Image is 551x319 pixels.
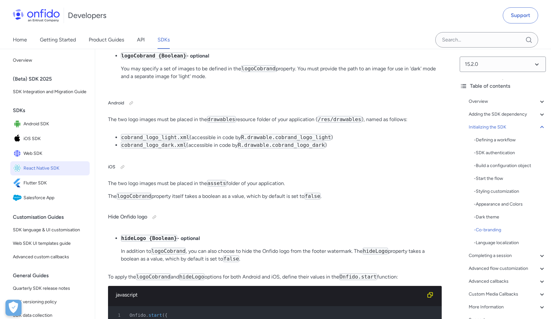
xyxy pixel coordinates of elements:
[5,300,22,316] button: Open Preferences
[23,134,87,143] span: iOS SDK
[13,226,87,234] span: SDK language & UI customisation
[469,98,546,105] a: Overview
[13,31,27,49] a: Home
[162,313,165,318] span: (
[108,180,442,187] p: The two logo images must be placed in the folder of your application.
[179,273,204,280] code: hideLogo
[474,200,546,208] div: - Appearance and Colors
[89,31,124,49] a: Product Guides
[10,191,90,205] a: IconSalesforce AppSalesforce App
[304,193,321,199] code: false
[121,65,442,80] p: You may specify a set of images to be defined in the property. You must provide the path to an im...
[23,164,87,173] span: React Native SDK
[10,85,90,98] a: SDK Integration and Migration Guide
[13,193,23,202] img: IconSalesforce App
[146,313,149,318] span: .
[13,253,87,261] span: Advanced custom callbacks
[108,212,442,222] h4: Hide Onfido logo
[474,239,546,247] div: - Language localization
[474,239,546,247] a: -Language localization
[503,7,538,23] a: Support
[13,149,23,158] img: IconWeb SDK
[474,226,546,234] div: - Co-branding
[13,104,92,117] div: SDKs
[13,73,92,85] div: (Beta) SDK 2025
[474,175,546,182] div: - Start the flow
[469,290,546,298] a: Custom Media Callbacks
[474,200,546,208] a: -Appearance and Colors
[474,149,546,157] div: - SDK authentication
[474,162,546,170] div: - Build a configuration object
[13,285,87,292] span: Quarterly SDK release notes
[40,31,76,49] a: Getting Started
[13,164,23,173] img: IconReact Native SDK
[10,146,90,161] a: IconWeb SDKWeb SDK
[116,291,424,299] div: javascript
[13,88,87,96] span: SDK Integration and Migration Guide
[68,10,106,21] h1: Developers
[130,313,146,318] span: Onfido
[474,226,546,234] a: -Co-branding
[121,235,177,242] code: hideLogo {Boolean}
[460,82,546,90] div: Table of contents
[241,134,331,141] code: R.drawable.cobrand_logo_light
[121,247,442,263] p: In addition to , you can also choose to hide the Onfido logo from the footer watermark. The prope...
[10,282,90,295] a: Quarterly SDK release notes
[469,252,546,260] a: Completing a session
[474,136,546,144] a: -Defining a workflow
[10,161,90,175] a: IconReact Native SDKReact Native SDK
[10,251,90,263] a: Advanced custom callbacks
[474,188,546,195] a: -Styling customization
[121,53,209,59] strong: - optional
[13,211,92,224] div: Customisation Guides
[136,273,171,280] code: logoCobrand
[207,116,236,123] code: drawables
[10,117,90,131] a: IconAndroid SDKAndroid SDK
[108,116,442,123] p: The two logo images must be placed in the resource folder of your application ( ), named as follows:
[121,134,442,141] li: (accessible in code by )
[469,278,546,285] a: Advanced callbacks
[13,134,23,143] img: IconiOS SDK
[238,142,325,148] code: R.drawable.cobrand_logo_dark
[241,65,276,72] code: logoCobrand
[363,248,388,254] code: hideLogo
[23,120,87,128] span: Android SDK
[474,149,546,157] a: -SDK authentication
[474,175,546,182] a: -Start the flow
[121,235,200,241] strong: - optional
[23,179,87,188] span: Flutter SDK
[10,132,90,146] a: IconiOS SDKiOS SDK
[121,52,186,59] code: logoCobrand {Boolean}
[13,120,23,128] img: IconAndroid SDK
[23,193,87,202] span: Salesforce App
[469,265,546,272] a: Advanced flow customization
[10,54,90,67] a: Overview
[13,269,92,282] div: General Guides
[318,116,362,123] code: /res/drawables
[108,273,442,281] p: To apply the and options for both Android and iOS, define their values in the function:
[151,248,186,254] code: logoCobrand
[165,313,167,318] span: {
[10,237,90,250] a: Web SDK UI templates guide
[137,31,145,49] a: API
[23,149,87,158] span: Web SDK
[108,98,442,108] h5: Android
[13,240,87,247] span: Web SDK UI templates guide
[469,303,546,311] a: More Information
[121,142,186,148] code: cobrand_logo_dark.xml
[117,193,151,199] code: logoCobrand
[111,311,125,319] span: 1
[121,134,190,141] code: cobrand_logo_light.xml
[5,300,22,316] div: Cookie Preferences
[474,188,546,195] div: - Styling customization
[13,9,60,22] img: Onfido Logo
[10,224,90,236] a: SDK language & UI customisation
[469,123,546,131] a: Initializing the SDK
[108,162,442,172] h5: iOS
[424,288,437,301] button: Copy code snippet button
